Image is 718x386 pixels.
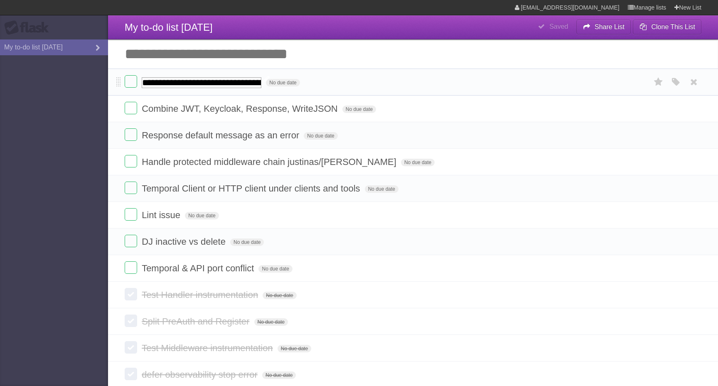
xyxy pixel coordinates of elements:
span: No due date [258,265,292,273]
span: No due date [401,159,435,166]
label: Star task [651,75,666,89]
label: Done [125,288,137,300]
span: DJ inactive vs delete [142,236,228,247]
label: Done [125,75,137,88]
span: No due date [278,345,311,352]
span: My to-do list [DATE] [125,22,213,33]
span: No due date [365,185,398,193]
label: Done [125,368,137,380]
span: No due date [263,292,296,299]
div: Flask [4,20,54,35]
b: Clone This List [651,23,695,30]
span: defer observability stop error [142,369,260,380]
b: Share List [595,23,625,30]
label: Done [125,261,137,274]
button: Share List [576,20,631,34]
button: Clone This List [633,20,701,34]
label: Done [125,182,137,194]
label: Done [125,155,137,167]
span: Handle protected middleware chain justinas/[PERSON_NAME] [142,157,398,167]
span: Response default message as an error [142,130,301,140]
span: No due date [185,212,219,219]
label: Done [125,235,137,247]
span: No due date [342,106,376,113]
span: No due date [266,79,300,86]
label: Done [125,128,137,141]
b: Saved [549,23,568,30]
label: Done [125,341,137,354]
span: No due date [254,318,288,326]
label: Done [125,102,137,114]
label: Done [125,208,137,221]
label: Done [125,315,137,327]
span: No due date [230,238,264,246]
span: Test Handler instrumentation [142,290,260,300]
span: Temporal & API port conflict [142,263,256,273]
span: No due date [262,371,296,379]
span: Temporal Client or HTTP client under clients and tools [142,183,362,194]
span: Combine JWT, Keycloak, Response, WriteJSON [142,103,340,114]
span: No due date [304,132,337,140]
span: Test Middleware instrumentation [142,343,275,353]
span: Lint issue [142,210,182,220]
span: Split PreAuth and Register [142,316,251,327]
